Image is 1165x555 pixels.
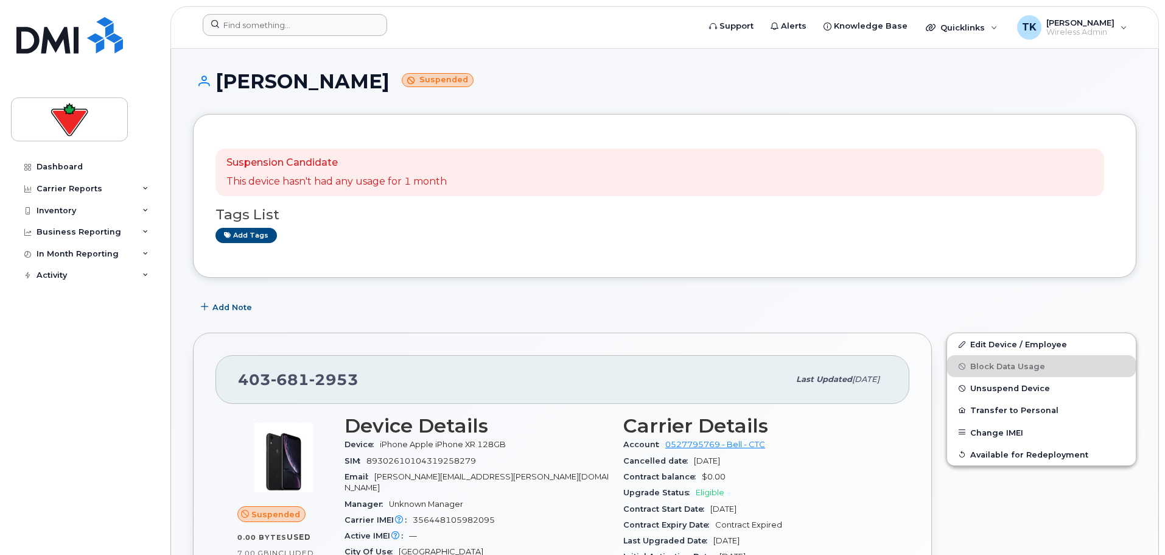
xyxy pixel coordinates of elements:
span: Last updated [796,375,852,384]
a: Add tags [215,228,277,243]
small: Suspended [402,73,474,87]
span: Unsuspend Device [970,384,1050,393]
a: 0527795769 - Bell - CTC [665,440,765,449]
span: Contract Expiry Date [623,520,715,529]
span: 681 [271,370,309,389]
span: Suspended [251,509,300,520]
span: Contract Start Date [623,504,710,514]
span: iPhone Apple iPhone XR 128GB [380,440,506,449]
span: Cancelled date [623,456,694,465]
img: image20231002-3703462-1qb80zy.jpeg [247,421,320,494]
span: Eligible [696,488,724,497]
span: used [287,532,311,542]
span: — [409,531,417,540]
button: Change IMEI [947,422,1136,444]
span: [DATE] [713,536,740,545]
span: 2953 [309,370,359,389]
span: 0.00 Bytes [237,533,287,542]
span: Account [623,440,665,449]
span: 89302610104319258279 [366,456,476,465]
span: Last Upgraded Date [623,536,713,545]
span: [DATE] [852,375,880,384]
h3: Carrier Details [623,415,887,437]
span: [DATE] [694,456,720,465]
span: Manager [345,500,389,509]
span: Active IMEI [345,531,409,540]
span: Contract balance [623,472,702,481]
button: Available for Redeployment [947,444,1136,465]
h3: Tags List [215,207,1114,222]
span: Carrier IMEI [345,515,413,525]
span: Email [345,472,374,481]
button: Unsuspend Device [947,377,1136,399]
span: [DATE] [710,504,736,514]
button: Transfer to Personal [947,399,1136,421]
a: Edit Device / Employee [947,333,1136,355]
span: Device [345,440,380,449]
span: $0.00 [702,472,726,481]
span: Available for Redeployment [970,450,1088,459]
span: Unknown Manager [389,500,463,509]
span: 403 [238,370,359,389]
span: SIM [345,456,366,465]
h1: [PERSON_NAME] [193,71,1136,92]
span: Add Note [212,302,252,313]
span: [PERSON_NAME][EMAIL_ADDRESS][PERSON_NAME][DOMAIN_NAME] [345,472,609,492]
p: Suspension Candidate [226,156,447,170]
span: Contract Expired [715,520,782,529]
span: 356448105982095 [413,515,495,525]
button: Block Data Usage [947,355,1136,377]
h3: Device Details [345,415,609,437]
button: Add Note [193,296,262,318]
p: This device hasn't had any usage for 1 month [226,175,447,189]
span: Upgrade Status [623,488,696,497]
